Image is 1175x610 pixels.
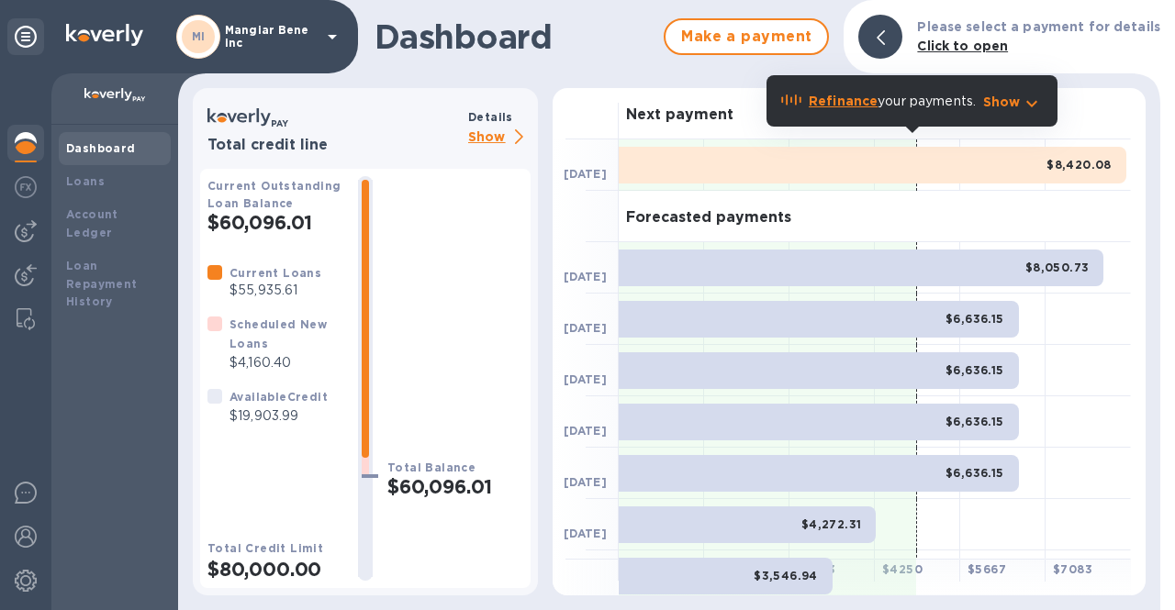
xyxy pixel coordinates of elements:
b: Please select a payment for details [917,19,1160,34]
b: Current Loans [229,266,321,280]
b: $8,420.08 [1046,158,1112,172]
h3: Forecasted payments [626,209,791,227]
b: Total Credit Limit [207,541,323,555]
img: Foreign exchange [15,176,37,198]
h2: $60,096.01 [207,211,343,234]
b: [DATE] [564,424,607,438]
b: Details [468,110,513,124]
b: $ 5667 [968,562,1006,576]
b: Total Balance [387,460,476,474]
b: $3,546.94 [754,569,818,582]
b: Scheduled New Loans [229,317,327,350]
b: Refinance [809,94,878,108]
b: $6,636.15 [946,363,1004,377]
b: MI [192,29,206,43]
b: [DATE] [564,475,607,489]
h2: $80,000.00 [207,558,343,581]
span: Make a payment [680,26,812,48]
b: [DATE] [564,270,607,283]
button: Show [983,93,1043,111]
b: $ 7083 [1053,562,1092,576]
p: $55,935.61 [229,281,321,300]
b: [DATE] [564,527,607,540]
b: Loan Repayment History [66,259,138,309]
b: [DATE] [564,167,607,181]
h3: Total credit line [207,137,461,154]
b: $6,636.15 [946,312,1004,326]
b: $4,272.31 [801,517,862,531]
b: $6,636.15 [946,415,1004,428]
p: $19,903.99 [229,406,328,426]
b: Current Outstanding Loan Balance [207,179,341,210]
b: $8,050.73 [1025,261,1090,274]
b: Account Ledger [66,207,118,239]
b: Click to open [917,39,1008,53]
b: $6,636.15 [946,466,1004,480]
b: [DATE] [564,321,607,335]
p: Show [468,127,531,150]
div: Unpin categories [7,18,44,55]
p: Mangiar Bene inc [225,24,317,50]
b: Available Credit [229,390,328,404]
h3: Next payment [626,106,733,124]
b: Loans [66,174,105,188]
button: Make a payment [664,18,829,55]
p: your payments. [809,92,976,111]
img: Logo [66,24,143,46]
p: Show [983,93,1021,111]
h2: $60,096.01 [387,475,523,498]
h1: Dashboard [375,17,655,56]
p: $4,160.40 [229,353,343,372]
b: [DATE] [564,372,607,386]
b: Dashboard [66,141,136,155]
